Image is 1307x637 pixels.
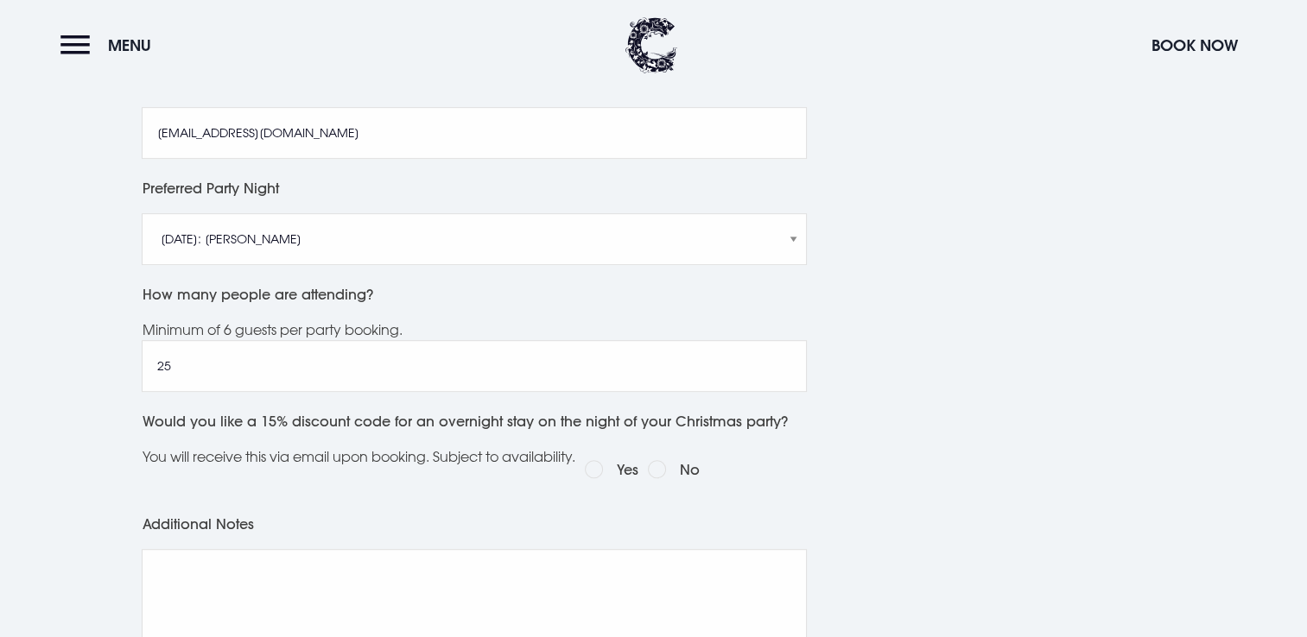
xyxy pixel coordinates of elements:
[142,176,807,200] label: Preferred Party Night
[142,282,807,306] label: How many people are attending?
[142,319,807,340] div: Minimum of 6 guests per party booking.
[142,409,807,433] label: Would you like a 15% discount code for an overnight stay on the night of your Christmas party?
[142,444,574,470] p: You will receive this via email upon booking. Subject to availability.
[679,457,699,482] label: No
[616,457,638,482] label: Yes
[108,35,151,55] span: Menu
[625,17,677,73] img: Clandeboye Lodge
[1143,27,1247,64] button: Book Now
[142,512,807,536] label: Additional Notes
[60,27,160,64] button: Menu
